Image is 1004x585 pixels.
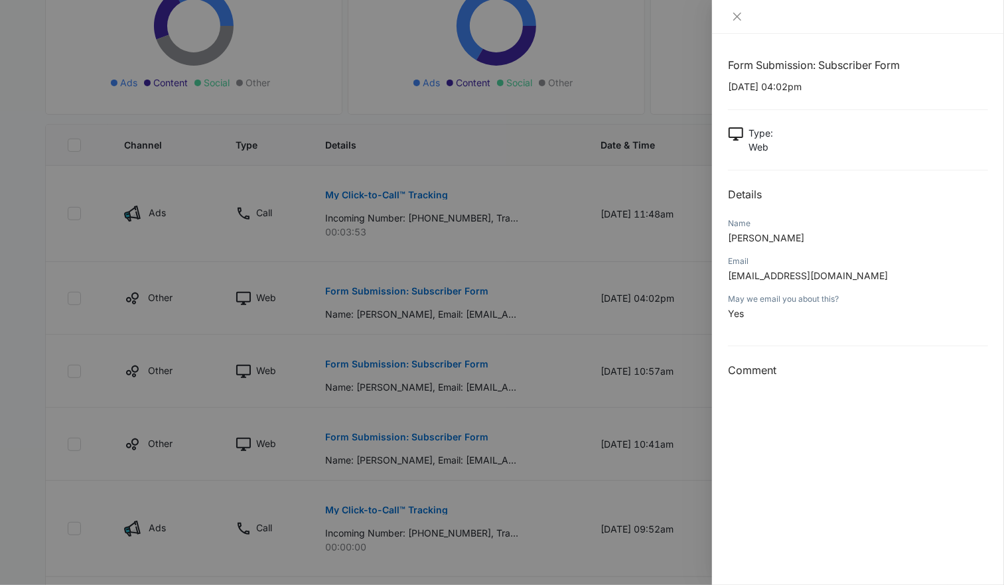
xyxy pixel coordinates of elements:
[728,186,988,202] h2: Details
[728,232,804,243] span: [PERSON_NAME]
[728,57,988,73] h1: Form Submission: Subscriber Form
[728,80,988,94] p: [DATE] 04:02pm
[728,362,988,378] h3: Comment
[749,126,773,140] p: Type :
[728,293,988,305] div: May we email you about this?
[728,218,988,229] div: Name
[732,11,743,22] span: close
[728,11,747,23] button: Close
[728,270,888,281] span: [EMAIL_ADDRESS][DOMAIN_NAME]
[749,140,773,154] p: Web
[728,308,744,319] span: Yes
[728,255,988,267] div: Email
